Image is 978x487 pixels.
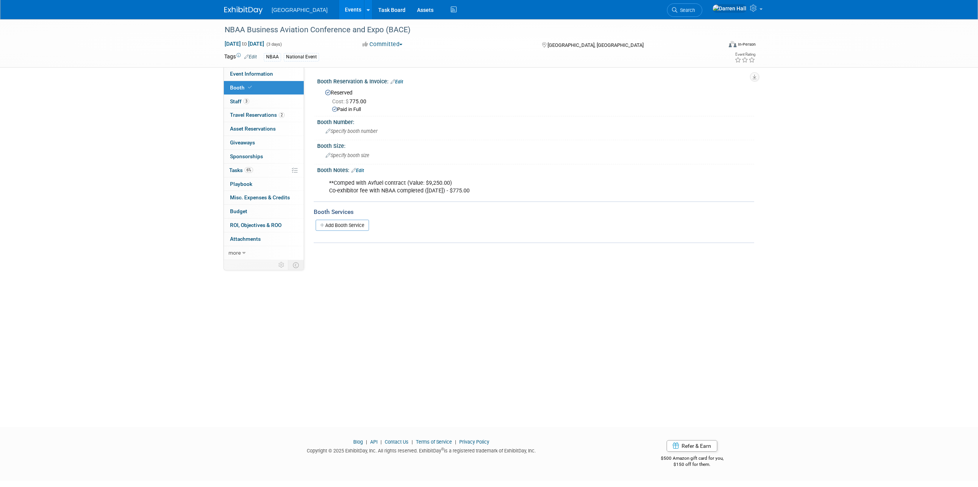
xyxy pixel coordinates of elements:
span: Booth [230,84,253,91]
a: Sponsorships [224,150,304,163]
td: Toggle Event Tabs [288,260,304,270]
span: Giveaways [230,139,255,146]
a: Terms of Service [416,439,452,445]
a: Blog [353,439,363,445]
span: Staff [230,98,249,104]
div: Event Format [677,40,756,51]
span: | [364,439,369,445]
a: Booth [224,81,304,94]
a: Staff3 [224,95,304,108]
div: In-Person [738,41,756,47]
a: Edit [244,54,257,60]
td: Tags [224,53,257,61]
span: [GEOGRAPHIC_DATA], [GEOGRAPHIC_DATA] [548,42,644,48]
span: ROI, Objectives & ROO [230,222,281,228]
span: Travel Reservations [230,112,285,118]
span: Sponsorships [230,153,263,159]
div: $500 Amazon gift card for you, [630,450,754,468]
a: Add Booth Service [316,220,369,231]
a: Refer & Earn [667,440,717,452]
span: to [241,41,248,47]
span: Misc. Expenses & Credits [230,194,290,200]
a: more [224,246,304,260]
span: | [410,439,415,445]
span: Specify booth number [326,128,377,134]
span: Asset Reservations [230,126,276,132]
div: Paid in Full [332,106,748,113]
div: NBAA [264,53,281,61]
div: Copyright © 2025 ExhibitDay, Inc. All rights reserved. ExhibitDay is a registered trademark of Ex... [224,446,619,454]
span: [GEOGRAPHIC_DATA] [272,7,328,13]
a: ROI, Objectives & ROO [224,219,304,232]
a: Giveaways [224,136,304,149]
span: Event Information [230,71,273,77]
sup: ® [441,447,444,451]
span: | [453,439,458,445]
a: Tasks6% [224,164,304,177]
span: 775.00 [332,98,369,104]
a: Attachments [224,232,304,246]
div: National Event [284,53,319,61]
div: Booth Notes: [317,164,754,174]
span: Specify booth size [326,152,369,158]
span: [DATE] [DATE] [224,40,265,47]
td: Personalize Event Tab Strip [275,260,288,270]
span: Search [677,7,695,13]
div: NBAA Business Aviation Conference and Expo (BACE) [222,23,711,37]
div: $150 off for them. [630,461,754,468]
span: 6% [245,167,253,173]
a: Event Information [224,67,304,81]
img: ExhibitDay [224,7,263,14]
span: Budget [230,208,247,214]
a: Travel Reservations2 [224,108,304,122]
span: 3 [243,98,249,104]
a: Asset Reservations [224,122,304,136]
a: Search [667,3,702,17]
div: Booth Services [314,208,754,216]
i: Booth reservation complete [248,85,252,89]
span: Cost: $ [332,98,349,104]
div: Event Rating [735,53,755,56]
img: Format-Inperson.png [729,41,736,47]
a: Budget [224,205,304,218]
span: Tasks [229,167,253,173]
span: | [379,439,384,445]
div: **Comped with Avfuel contract (Value: $9,250.00) Co-exhibitor fee with NBAA completed ([DATE]) - ... [324,176,670,199]
a: Misc. Expenses & Credits [224,191,304,204]
a: Contact Us [385,439,409,445]
span: Playbook [230,181,252,187]
a: Edit [351,168,364,173]
img: Darren Hall [712,4,747,13]
span: 2 [279,112,285,118]
a: API [370,439,377,445]
a: Edit [391,79,403,84]
div: Booth Reservation & Invoice: [317,76,754,86]
span: more [228,250,241,256]
a: Privacy Policy [459,439,489,445]
button: Committed [360,40,405,48]
a: Playbook [224,177,304,191]
span: (3 days) [266,42,282,47]
div: Booth Size: [317,140,754,150]
span: Attachments [230,236,261,242]
div: Booth Number: [317,116,754,126]
div: Reserved [323,87,748,113]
